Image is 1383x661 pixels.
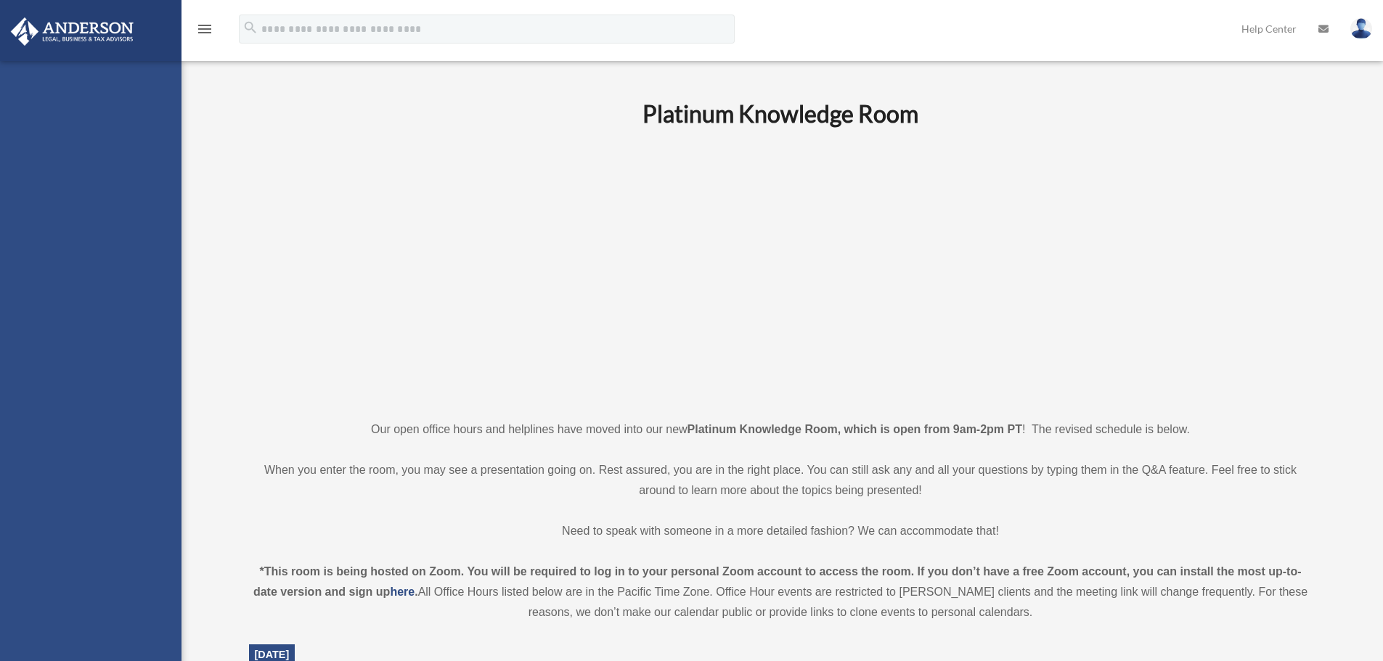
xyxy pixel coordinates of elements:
[249,562,1313,623] div: All Office Hours listed below are in the Pacific Time Zone. Office Hour events are restricted to ...
[196,20,213,38] i: menu
[688,423,1022,435] strong: Platinum Knowledge Room, which is open from 9am-2pm PT
[255,649,290,660] span: [DATE]
[563,147,998,393] iframe: 231110_Toby_KnowledgeRoom
[415,586,417,598] strong: .
[1350,18,1372,39] img: User Pic
[253,565,1302,598] strong: *This room is being hosted on Zoom. You will be required to log in to your personal Zoom account ...
[242,20,258,36] i: search
[7,17,138,46] img: Anderson Advisors Platinum Portal
[196,25,213,38] a: menu
[390,586,415,598] a: here
[249,419,1313,440] p: Our open office hours and helplines have moved into our new ! The revised schedule is below.
[249,460,1313,501] p: When you enter the room, you may see a presentation going on. Rest assured, you are in the right ...
[642,99,918,128] b: Platinum Knowledge Room
[249,521,1313,541] p: Need to speak with someone in a more detailed fashion? We can accommodate that!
